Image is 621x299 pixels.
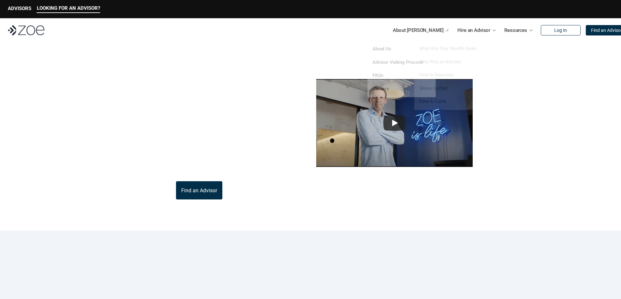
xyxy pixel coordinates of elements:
p: Log In [554,28,567,33]
p: About [PERSON_NAME] [393,25,443,35]
a: Where to Find [419,85,447,91]
p: Find an Advisor [181,187,217,194]
img: sddefault.webp [316,79,473,167]
a: What Are Your Wealth Goals [419,46,477,51]
a: Why Hire an Advisor [419,59,461,64]
p: This video is not investment advice and should not be relied on for such advice or as a substitut... [283,171,506,179]
p: ADVISORS [8,6,31,11]
p: LOOKING FOR AN ADVISOR? [37,5,100,11]
button: Play [383,115,406,131]
a: How to Interview [419,72,454,77]
p: Hire an Advisor [457,25,490,35]
p: What is [PERSON_NAME]? [115,58,270,95]
p: Resources [504,25,527,35]
a: Find an Advisor [176,181,222,199]
p: [PERSON_NAME] is the modern wealth platform that allows you to find, hire, and work with vetted i... [115,103,283,134]
a: Fees & Costs [419,99,446,104]
p: Through [PERSON_NAME]’s platform, you can connect with trusted financial advisors across [GEOGRAP... [115,142,283,173]
a: Log In [541,25,581,35]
